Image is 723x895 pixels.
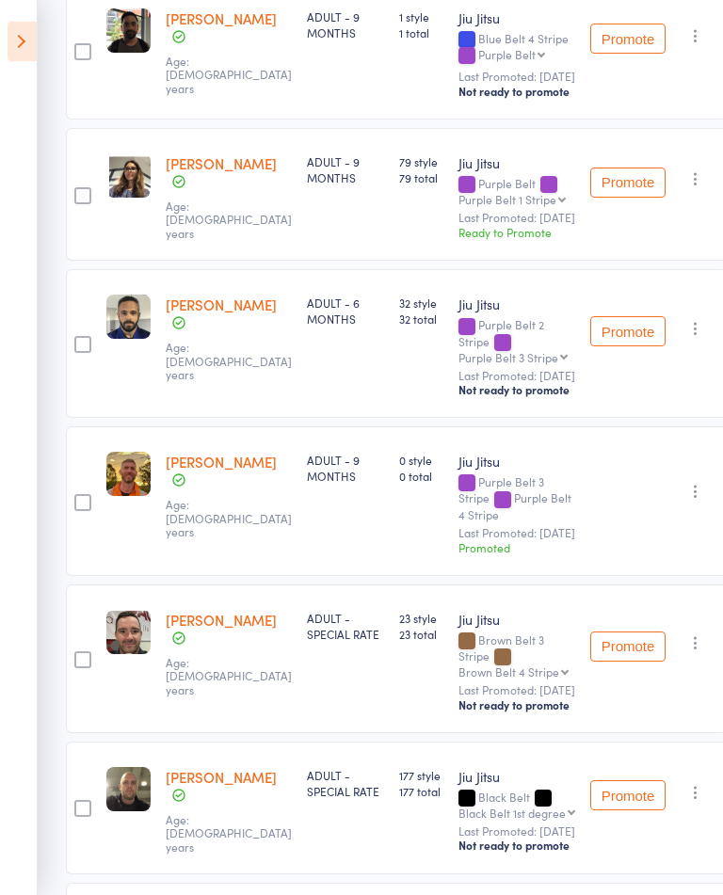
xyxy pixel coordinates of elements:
[166,339,292,382] span: Age: [DEMOGRAPHIC_DATA] years
[307,767,384,799] div: ADULT - SPECIAL RATE
[166,198,292,241] span: Age: [DEMOGRAPHIC_DATA] years
[458,153,575,172] div: Jiu Jitsu
[106,452,151,496] img: image1688468864.png
[590,631,666,662] button: Promote
[458,70,575,83] small: Last Promoted: [DATE]
[399,295,443,311] span: 32 style
[166,153,277,173] a: [PERSON_NAME]
[458,489,571,521] span: Purple Belt 4 Stripe
[399,626,443,642] span: 23 total
[458,351,558,363] div: Purple Belt 3 Stripe
[399,783,443,799] span: 177 total
[458,369,575,382] small: Last Promoted: [DATE]
[458,683,575,696] small: Last Promoted: [DATE]
[458,807,566,819] div: Black Belt 1st degree
[166,295,277,314] a: [PERSON_NAME]
[307,153,384,185] div: ADULT - 9 MONTHS
[166,610,277,630] a: [PERSON_NAME]
[106,153,151,198] img: image1688462846.png
[458,539,575,555] div: Promoted
[307,8,384,40] div: ADULT - 9 MONTHS
[458,193,556,205] div: Purple Belt 1 Stripe
[458,475,575,519] div: Purple Belt 3 Stripe
[399,169,443,185] span: 79 total
[458,791,575,819] div: Black Belt
[166,767,277,787] a: [PERSON_NAME]
[458,382,575,397] div: Not ready to promote
[106,767,151,811] img: image1688469192.png
[458,8,575,27] div: Jiu Jitsu
[590,316,666,346] button: Promote
[458,824,575,838] small: Last Promoted: [DATE]
[166,452,277,471] a: [PERSON_NAME]
[307,295,384,327] div: ADULT - 6 MONTHS
[478,48,536,60] div: Purple Belt
[399,8,443,24] span: 1 style
[399,767,443,783] span: 177 style
[458,295,575,313] div: Jiu Jitsu
[458,32,575,64] div: Blue Belt 4 Stripe
[166,53,292,96] span: Age: [DEMOGRAPHIC_DATA] years
[458,838,575,853] div: Not ready to promote
[399,610,443,626] span: 23 style
[458,610,575,629] div: Jiu Jitsu
[458,318,575,362] div: Purple Belt 2 Stripe
[458,177,575,205] div: Purple Belt
[590,780,666,810] button: Promote
[399,452,443,468] span: 0 style
[590,168,666,198] button: Promote
[307,610,384,642] div: ADULT - SPECIAL RATE
[590,24,666,54] button: Promote
[166,496,292,539] span: Age: [DEMOGRAPHIC_DATA] years
[166,654,292,697] span: Age: [DEMOGRAPHIC_DATA] years
[106,610,151,654] img: image1687751431.png
[307,452,384,484] div: ADULT - 9 MONTHS
[399,311,443,327] span: 32 total
[458,767,575,786] div: Jiu Jitsu
[399,153,443,169] span: 79 style
[458,697,575,712] div: Not ready to promote
[458,452,575,471] div: Jiu Jitsu
[458,526,575,539] small: Last Promoted: [DATE]
[166,811,292,855] span: Age: [DEMOGRAPHIC_DATA] years
[106,295,151,339] img: image1688701163.png
[106,8,151,53] img: image1688468882.png
[166,8,277,28] a: [PERSON_NAME]
[399,468,443,484] span: 0 total
[458,224,575,240] div: Ready to Promote
[399,24,443,40] span: 1 total
[458,633,575,678] div: Brown Belt 3 Stripe
[458,84,575,99] div: Not ready to promote
[458,665,559,678] div: Brown Belt 4 Stripe
[458,211,575,224] small: Last Promoted: [DATE]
